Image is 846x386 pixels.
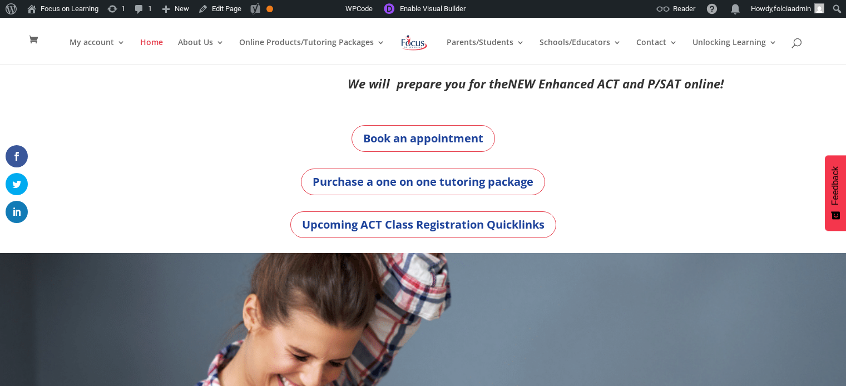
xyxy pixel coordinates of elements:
a: My account [70,38,125,65]
span: Feedback [830,166,840,205]
a: Home [140,38,163,65]
a: Book an appointment [352,125,495,152]
a: Purchase a one on one tutoring package [301,169,545,195]
em: NEW Enhanced ACT and P/SAT online! [508,75,724,92]
a: About Us [178,38,224,65]
a: Online Products/Tutoring Packages [239,38,385,65]
em: We will prepare you for the [348,75,508,92]
button: Feedback - Show survey [825,155,846,231]
a: Schools/Educators [540,38,621,65]
img: Views over 48 hours. Click for more Jetpack Stats. [283,2,345,16]
img: Focus on Learning [400,33,429,53]
div: OK [266,6,273,12]
a: Unlocking Learning [692,38,777,65]
a: Contact [636,38,677,65]
a: Upcoming ACT Class Registration Quicklinks [290,211,556,238]
span: folciaadmin [774,4,811,13]
a: Parents/Students [447,38,525,65]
